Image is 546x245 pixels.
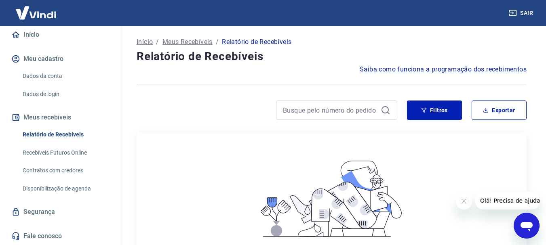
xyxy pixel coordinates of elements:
[10,50,111,68] button: Meu cadastro
[162,37,213,47] a: Meus Recebíveis
[19,68,111,84] a: Dados da conta
[19,180,111,197] a: Disponibilização de agenda
[19,162,111,179] a: Contratos com credores
[5,6,68,12] span: Olá! Precisa de ajuda?
[19,126,111,143] a: Relatório de Recebíveis
[137,37,153,47] a: Início
[456,193,472,209] iframe: Fechar mensagem
[10,26,111,44] a: Início
[507,6,536,21] button: Sair
[10,0,62,25] img: Vindi
[137,48,527,65] h4: Relatório de Recebíveis
[283,104,377,116] input: Busque pelo número do pedido
[222,37,291,47] p: Relatório de Recebíveis
[514,213,540,239] iframe: Botão para abrir a janela de mensagens
[156,37,159,47] p: /
[475,192,540,209] iframe: Mensagem da empresa
[19,144,111,161] a: Recebíveis Futuros Online
[472,101,527,120] button: Exportar
[360,65,527,74] a: Saiba como funciona a programação dos recebimentos
[10,109,111,126] button: Meus recebíveis
[10,203,111,221] a: Segurança
[10,227,111,245] a: Fale conosco
[216,37,219,47] p: /
[407,101,462,120] button: Filtros
[19,86,111,103] a: Dados de login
